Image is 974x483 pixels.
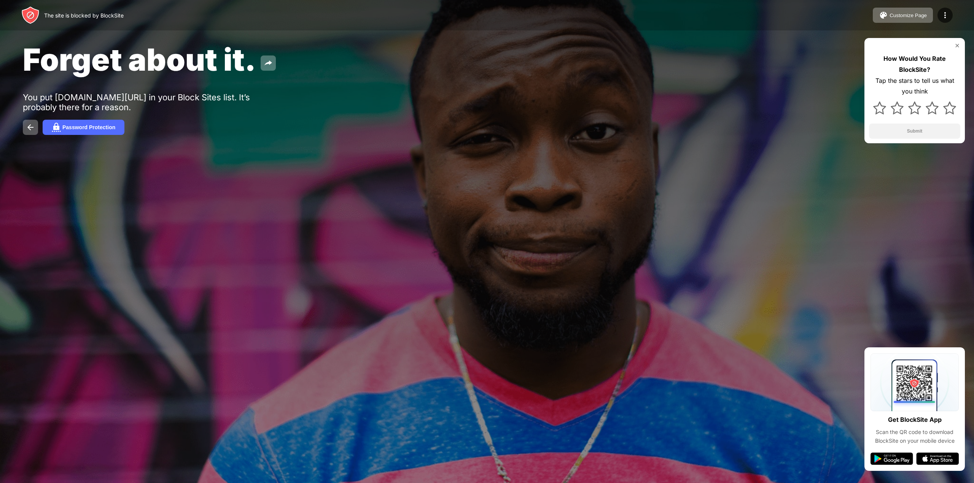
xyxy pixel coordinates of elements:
img: google-play.svg [871,453,913,465]
div: Customize Page [890,13,927,18]
button: Customize Page [873,8,933,23]
img: rate-us-close.svg [954,43,960,49]
div: Tap the stars to tell us what you think [869,75,960,97]
img: star.svg [943,101,956,114]
img: qrcode.svg [871,353,959,411]
img: star.svg [926,101,939,114]
img: star.svg [873,101,886,114]
img: star.svg [891,101,904,114]
button: Submit [869,124,960,139]
img: back.svg [26,123,35,132]
img: star.svg [908,101,921,114]
img: header-logo.svg [21,6,40,24]
button: Password Protection [43,120,124,135]
img: app-store.svg [916,453,959,465]
span: Forget about it. [23,41,256,78]
img: password.svg [52,123,61,132]
div: You put [DOMAIN_NAME][URL] in your Block Sites list. It’s probably there for a reason. [23,92,258,112]
div: Password Protection [62,124,115,130]
img: menu-icon.svg [941,11,950,20]
div: Get BlockSite App [888,414,942,425]
img: pallet.svg [879,11,888,20]
div: The site is blocked by BlockSite [44,12,124,19]
div: How Would You Rate BlockSite? [869,53,960,75]
div: Scan the QR code to download BlockSite on your mobile device [871,428,959,445]
img: share.svg [264,59,273,68]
